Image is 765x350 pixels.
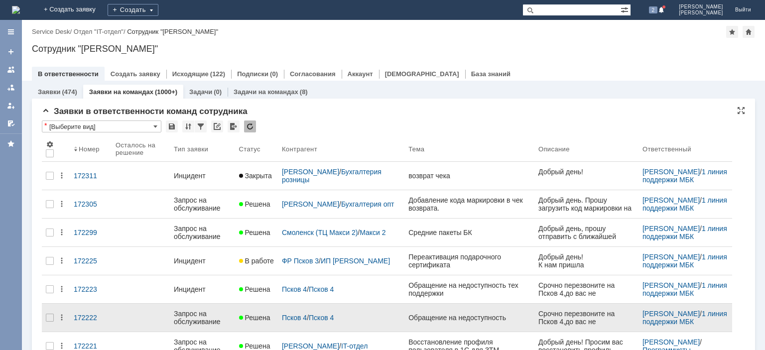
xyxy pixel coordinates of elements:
[239,285,270,293] span: Решена
[70,166,112,186] a: 172311
[404,136,534,162] th: Тема
[282,285,400,293] div: /
[408,196,530,212] div: Добавление кода маркировки в чек возврата.
[174,145,208,153] div: Тип заявки
[743,26,755,38] div: Сделать домашней страницей
[300,88,308,96] div: (8)
[282,342,400,350] div: /
[360,229,385,236] a: Макси 2
[404,223,534,242] a: Средние пакеты БК
[679,4,723,10] span: [PERSON_NAME]
[74,172,108,180] div: 172311
[642,168,700,176] a: [PERSON_NAME]
[642,145,691,153] div: Ответственный
[642,225,729,240] a: 1 линия поддержки МБК
[282,314,307,322] a: Псков 4
[46,140,54,148] span: Настройки
[166,120,178,132] div: Сохранить вид
[3,44,19,60] a: Создать заявку
[0,38,110,52] td: <Объект не найден> (488:a9d30cc47a59eeeb11eecb51e44edae7)
[282,168,383,184] a: Бухгалтерия розницы
[282,200,400,208] div: /
[62,88,77,96] div: (474)
[408,314,530,322] div: Обращение на недоступность
[278,136,404,162] th: Контрагент
[282,314,400,322] div: /
[348,70,373,78] a: Аккаунт
[404,190,534,218] a: Добавление кода маркировки в чек возврата.
[282,257,319,265] a: ФР Псков 3
[282,145,317,153] div: Контрагент
[408,145,424,153] div: Тема
[282,285,307,293] a: Псков 4
[174,172,231,180] div: Инцидент
[642,281,728,297] div: /
[642,168,728,184] div: /
[58,285,66,293] div: Действия
[174,225,231,240] div: Запрос на обслуживание
[239,229,270,236] span: Решена
[74,28,127,35] div: /
[195,120,207,132] div: Фильтрация...
[642,253,729,269] a: 1 линия поддержки МБК
[408,229,530,236] div: Средние пакеты БК
[239,145,260,153] div: Статус
[0,24,108,38] td: <Объект не найден> (488:a9d30cc47a59eeeb11eecb33d57380cf)
[282,342,339,350] a: [PERSON_NAME]
[244,120,256,132] div: Обновлять список
[239,314,270,322] span: Решена
[726,26,738,38] div: Добавить в избранное
[282,168,400,184] div: /
[237,70,268,78] a: Подписки
[642,225,728,240] div: /
[3,80,19,96] a: Заявки в моей ответственности
[170,219,235,246] a: Запрос на обслуживание
[649,6,658,13] span: 2
[408,281,530,297] div: Обращение на недоступность тех поддержки
[642,338,700,346] a: [PERSON_NAME]
[116,141,158,156] div: Осталось на решение
[408,172,530,180] div: возврат чека
[170,251,235,271] a: Инцидент
[282,200,339,208] a: [PERSON_NAME]
[38,88,60,96] a: Заявки
[74,257,108,265] div: 172225
[341,200,394,208] a: Бухгалтерия опт
[679,10,723,16] span: [PERSON_NAME]
[642,196,728,212] div: /
[239,200,270,208] span: Решена
[642,310,700,318] a: [PERSON_NAME]
[58,342,66,350] div: Действия
[170,304,235,332] a: Запрос на обслуживание
[309,314,334,322] a: Псков 4
[404,275,534,303] a: Обращение на недоступность тех поддержки
[189,88,212,96] a: Задачи
[32,44,755,54] div: Сотрудник "[PERSON_NAME]"
[642,225,700,233] a: [PERSON_NAME]
[58,200,66,208] div: Действия
[74,28,124,35] a: Отдел "IT-отдел"
[70,308,112,328] a: 172222
[74,200,108,208] div: 172305
[12,6,20,14] a: Перейти на домашнюю страницу
[58,172,66,180] div: Действия
[642,253,728,269] div: /
[70,223,112,242] a: 172299
[32,28,70,35] a: Service Desk
[239,257,274,265] span: В работе
[404,247,534,275] a: Переактивация подарочного сертификата
[642,310,728,326] div: /
[235,279,278,299] a: Решена
[239,172,272,180] span: Закрыта
[270,70,278,78] div: (0)
[321,257,390,265] a: ИП [PERSON_NAME]
[108,4,158,16] div: Создать
[74,342,108,350] div: 172221
[210,70,225,78] div: (122)
[38,70,99,78] a: В ответственности
[385,70,459,78] a: [DEMOGRAPHIC_DATA]
[404,166,534,186] a: возврат чека
[3,62,19,78] a: Заявки на командах
[642,196,729,212] a: 1 линия поддержки МБК
[282,229,400,236] div: /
